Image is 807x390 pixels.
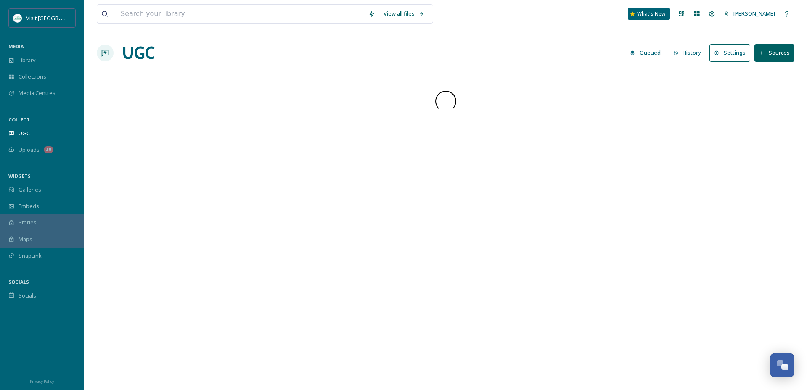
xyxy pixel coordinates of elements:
a: What's New [628,8,670,20]
span: SOCIALS [8,279,29,285]
span: Stories [19,219,37,227]
span: Visit [GEOGRAPHIC_DATA][US_STATE] [26,14,120,22]
input: Search your library [116,5,364,23]
div: 18 [44,146,53,153]
span: Socials [19,292,36,300]
a: Queued [626,45,669,61]
a: UGC [122,40,155,66]
span: Media Centres [19,89,56,97]
button: Sources [754,44,794,61]
button: Queued [626,45,665,61]
span: MEDIA [8,43,24,50]
button: Settings [709,44,750,61]
button: History [669,45,706,61]
span: Collections [19,73,46,81]
span: Maps [19,235,32,243]
span: Privacy Policy [30,379,54,384]
a: [PERSON_NAME] [720,5,779,22]
span: Uploads [19,146,40,154]
span: UGC [19,129,30,137]
span: COLLECT [8,116,30,123]
a: View all files [379,5,429,22]
span: [PERSON_NAME] [733,10,775,17]
button: Open Chat [770,353,794,377]
span: SnapLink [19,252,42,260]
span: Galleries [19,186,41,194]
a: Settings [709,44,754,61]
a: Privacy Policy [30,376,54,386]
a: History [669,45,710,61]
span: Embeds [19,202,39,210]
span: Library [19,56,35,64]
img: SM%20Square%20Logos-4.jpg [13,14,22,22]
span: WIDGETS [8,173,31,179]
